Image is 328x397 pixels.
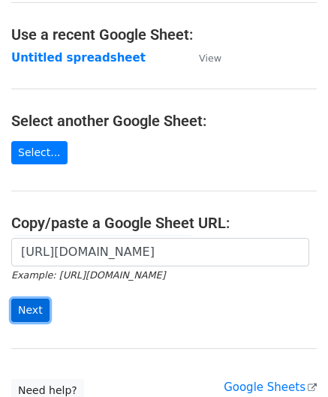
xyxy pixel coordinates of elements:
[11,26,317,44] h4: Use a recent Google Sheet:
[253,325,328,397] iframe: Chat Widget
[11,269,165,281] small: Example: [URL][DOMAIN_NAME]
[184,51,221,65] a: View
[11,238,309,266] input: Paste your Google Sheet URL here
[199,53,221,64] small: View
[11,214,317,232] h4: Copy/paste a Google Sheet URL:
[11,112,317,130] h4: Select another Google Sheet:
[11,141,68,164] a: Select...
[224,380,317,394] a: Google Sheets
[11,299,50,322] input: Next
[11,51,146,65] a: Untitled spreadsheet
